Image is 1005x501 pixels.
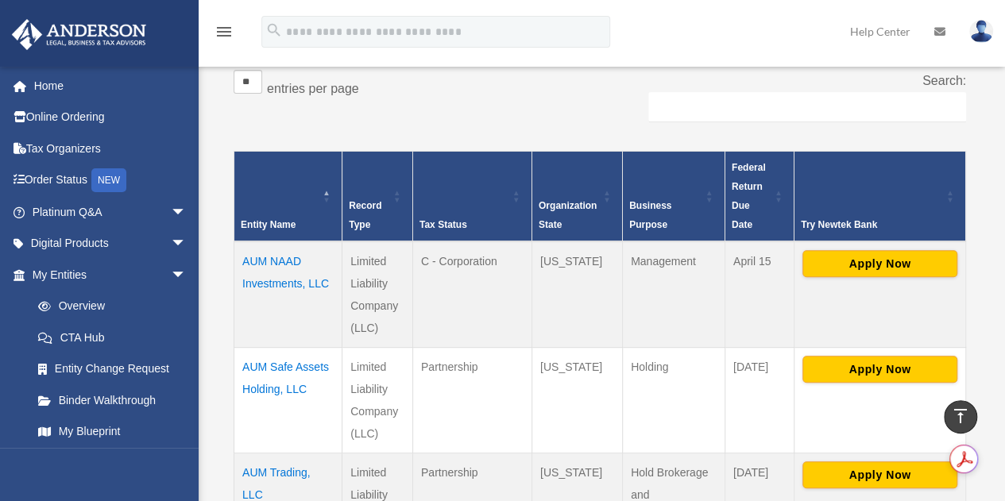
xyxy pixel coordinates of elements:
[267,82,359,95] label: entries per page
[531,347,622,453] td: [US_STATE]
[725,347,794,453] td: [DATE]
[725,241,794,348] td: April 15
[412,151,531,241] th: Tax Status: Activate to sort
[794,151,965,241] th: Try Newtek Bank : Activate to sort
[629,200,671,230] span: Business Purpose
[531,151,622,241] th: Organization State: Activate to sort
[342,241,413,348] td: Limited Liability Company (LLC)
[171,228,203,260] span: arrow_drop_down
[215,22,234,41] i: menu
[944,400,977,434] a: vertical_align_top
[11,70,211,102] a: Home
[234,241,342,348] td: AUM NAAD Investments, LLC
[11,102,211,133] a: Online Ordering
[171,259,203,291] span: arrow_drop_down
[11,259,203,291] a: My Entitiesarrow_drop_down
[412,347,531,453] td: Partnership
[241,219,296,230] span: Entity Name
[732,162,766,230] span: Federal Return Due Date
[11,133,211,164] a: Tax Organizers
[531,241,622,348] td: [US_STATE]
[234,347,342,453] td: AUM Safe Assets Holding, LLC
[951,407,970,426] i: vertical_align_top
[412,241,531,348] td: C - Corporation
[969,20,993,43] img: User Pic
[342,151,413,241] th: Record Type: Activate to sort
[725,151,794,241] th: Federal Return Due Date: Activate to sort
[11,228,211,260] a: Digital Productsarrow_drop_down
[802,461,957,488] button: Apply Now
[11,196,211,228] a: Platinum Q&Aarrow_drop_down
[342,347,413,453] td: Limited Liability Company (LLC)
[802,356,957,383] button: Apply Now
[922,74,966,87] label: Search:
[419,219,467,230] span: Tax Status
[801,215,941,234] div: Try Newtek Bank
[539,200,597,230] span: Organization State
[22,384,203,416] a: Binder Walkthrough
[22,291,195,322] a: Overview
[91,168,126,192] div: NEW
[265,21,283,39] i: search
[215,28,234,41] a: menu
[622,347,725,453] td: Holding
[802,250,957,277] button: Apply Now
[22,416,203,448] a: My Blueprint
[22,353,203,385] a: Entity Change Request
[349,200,381,230] span: Record Type
[7,19,151,50] img: Anderson Advisors Platinum Portal
[171,196,203,229] span: arrow_drop_down
[234,151,342,241] th: Entity Name: Activate to invert sorting
[22,322,203,353] a: CTA Hub
[622,241,725,348] td: Management
[11,164,211,197] a: Order StatusNEW
[22,447,203,479] a: Tax Due Dates
[622,151,725,241] th: Business Purpose: Activate to sort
